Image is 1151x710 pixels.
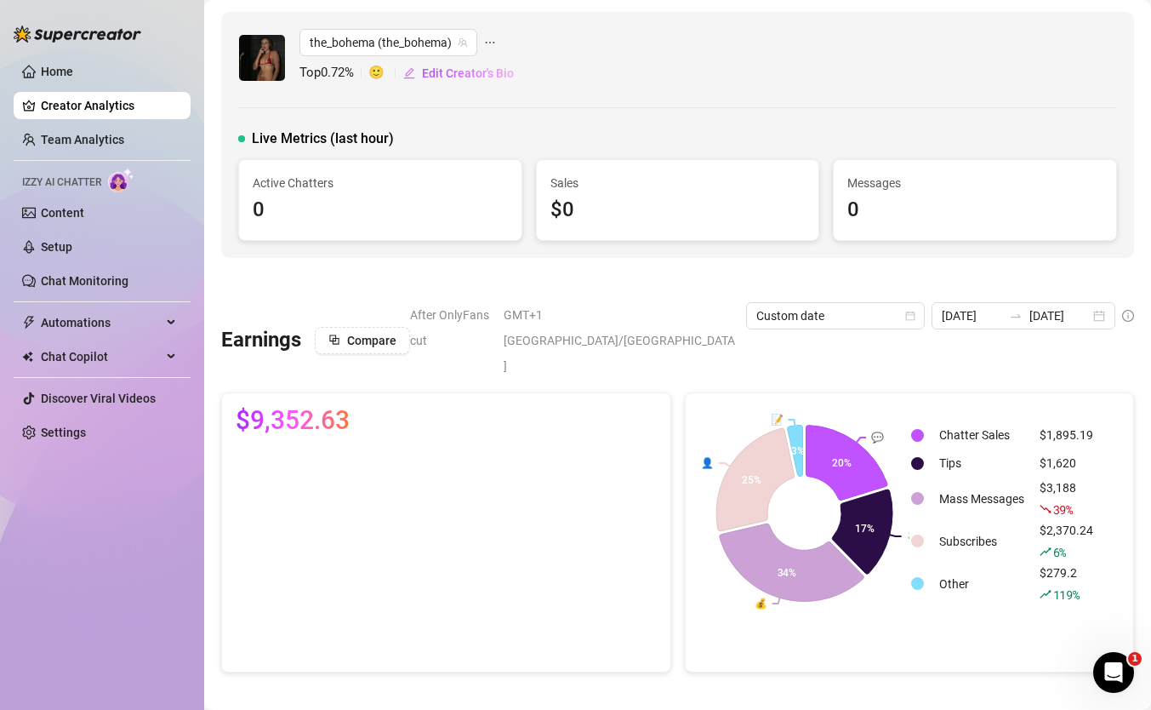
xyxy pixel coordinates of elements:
span: info-circle [1122,310,1134,322]
span: block [328,334,340,346]
span: Edit Creator's Bio [422,66,514,80]
a: Chat Monitoring [41,274,128,288]
td: Tips [932,450,1031,477]
span: Chat Copilot [41,343,162,370]
span: 119 % [1053,587,1080,603]
span: thunderbolt [22,316,36,329]
a: Setup [41,240,72,254]
span: to [1009,309,1023,323]
span: the_bohema (the_bohema) [310,30,467,55]
div: $2,370.24 [1040,521,1093,562]
span: Automations [41,309,162,336]
span: 6 % [1053,544,1066,560]
span: fall [1040,503,1051,515]
span: 1 [1128,652,1142,666]
button: Compare [315,327,410,354]
span: GMT+1 [GEOGRAPHIC_DATA]/[GEOGRAPHIC_DATA] [504,302,736,379]
a: Content [41,206,84,220]
text: 📝 [770,413,783,426]
h3: Earnings [221,327,301,354]
span: $9,352.63 [236,407,350,434]
span: rise [1040,546,1051,558]
td: Subscribes [932,521,1031,562]
div: $1,620 [1040,454,1093,472]
text: 💸 [906,530,919,542]
span: swap-right [1009,309,1023,323]
td: Other [932,564,1031,604]
button: Edit Creator's Bio [402,60,515,87]
img: AI Chatter [108,168,134,192]
div: $279.2 [1040,564,1093,604]
a: Settings [41,426,86,439]
span: Active Chatters [253,174,508,192]
input: Start date [942,306,1002,325]
a: Team Analytics [41,133,124,146]
a: Creator Analytics [41,92,177,119]
a: Discover Viral Videos [41,392,156,405]
div: 0 [847,194,1103,226]
td: Chatter Sales [932,422,1031,449]
text: 💬 [871,431,884,444]
div: 0 [253,194,508,226]
span: ellipsis [484,29,496,56]
span: Custom date [756,303,915,329]
span: edit [403,67,415,79]
span: 🙂 [368,63,402,83]
span: After OnlyFans cut [410,302,493,353]
a: Home [41,65,73,78]
span: Sales [550,174,806,192]
span: calendar [905,311,915,321]
span: Live Metrics (last hour) [252,129,394,149]
text: 💰 [754,597,766,610]
img: the_bohema [239,35,285,81]
text: 👤 [701,456,714,469]
iframe: Intercom live chat [1093,652,1134,693]
span: team [458,37,468,48]
span: Messages [847,174,1103,192]
div: $3,188 [1040,478,1093,519]
div: $0 [550,194,806,226]
span: 39 % [1053,501,1073,518]
img: logo-BBDzfeDw.svg [14,26,141,43]
td: Mass Messages [932,478,1031,519]
span: Top 0.72 % [299,63,368,83]
div: $1,895.19 [1040,426,1093,444]
span: rise [1040,588,1051,600]
input: End date [1029,306,1090,325]
span: Izzy AI Chatter [22,175,101,191]
span: Compare [347,334,396,347]
img: Chat Copilot [22,351,33,363]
